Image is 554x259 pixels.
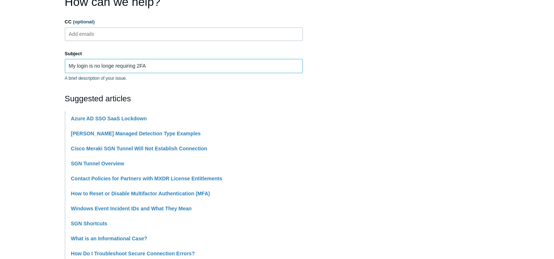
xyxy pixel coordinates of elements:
span: (optional) [73,19,94,25]
label: Subject [65,50,303,57]
a: Contact Policies for Partners with MXDR License Entitlements [71,176,222,181]
a: SGN Shortcuts [71,221,108,226]
h2: Suggested articles [65,93,303,105]
input: Add emails [66,29,109,40]
a: Azure AD SSO SaaS Lockdown [71,116,147,121]
a: What is an Informational Case? [71,236,147,241]
a: How to Reset or Disable Multifactor Authentication (MFA) [71,191,210,196]
a: How Do I Troubleshoot Secure Connection Errors? [71,251,195,256]
a: SGN Tunnel Overview [71,161,124,166]
p: A brief description of your issue. [65,75,303,82]
a: Windows Event Incident IDs and What They Mean [71,206,192,211]
label: CC [65,18,303,26]
a: [PERSON_NAME] Managed Detection Type Examples [71,131,201,136]
a: Cisco Meraki SGN Tunnel Will Not Establish Connection [71,146,207,151]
